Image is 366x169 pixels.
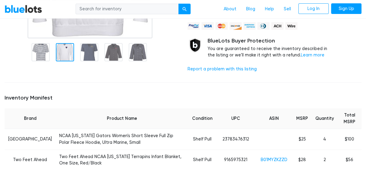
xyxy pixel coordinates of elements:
[219,3,241,15] a: About
[5,108,56,129] th: Brand
[5,95,361,101] h5: Inventory Manifest
[255,108,293,129] th: ASIN
[279,3,296,15] a: Sell
[56,108,188,129] th: Product Name
[260,3,279,15] a: Help
[229,22,242,30] img: discover-82be18ecfda2d062aad2762c1ca80e2d36a4073d45c9e0ffae68cd515fbd3d32.png
[298,3,329,14] a: Log In
[76,4,179,15] input: Search for inventory
[312,108,337,129] th: Quantity
[5,5,42,13] a: BlueLots
[331,3,361,14] a: Sign Up
[293,129,312,150] td: $25
[208,38,331,44] h5: BlueLots Buyer Protection
[5,129,56,150] td: [GEOGRAPHIC_DATA]
[188,22,200,30] img: paypal_credit-80455e56f6e1299e8d57f40c0dcee7b8cd4ae79b9eccbfc37e2480457ba36de9.png
[215,22,228,30] img: mastercard-42073d1d8d11d6635de4c079ffdb20a4f30a903dc55d1612383a1b395dd17f39.png
[312,129,337,150] td: 4
[293,108,312,129] th: MSRP
[56,129,188,150] td: NCAA [US_STATE] Gators Women's Short Sleeve Full Zip Polar Fleece Hoodie, Ultra Marine, Small
[257,22,269,30] img: diners_club-c48f30131b33b1bb0e5d0e2dbd43a8bea4cb12cb2961413e2f4250e06c020426.png
[241,3,260,15] a: Blog
[301,52,324,58] a: Learn more
[216,108,255,129] th: UPC
[285,22,297,30] img: wire-908396882fe19aaaffefbd8e17b12f2f29708bd78693273c0e28e3a24408487f.png
[337,129,361,150] td: $100
[337,108,361,129] th: Total MSRP
[202,22,214,30] img: visa-79caf175f036a155110d1892330093d4c38f53c55c9ec9e2c3a54a56571784bb.png
[271,22,283,30] img: ach-b7992fed28a4f97f893c574229be66187b9afb3f1a8d16a4691d3d3140a8ab00.png
[188,38,203,53] img: buyer_protection_shield-3b65640a83011c7d3ede35a8e5a80bfdfaa6a97447f0071c1475b91a4b0b3d01.png
[208,38,331,59] div: You are guaranteed to receive the inventory described in the listing or we'll make it right with ...
[260,157,287,162] a: B01MYZKZZD
[188,66,257,72] a: Report a problem with this listing
[243,22,256,30] img: american_express-ae2a9f97a040b4b41f6397f7637041a5861d5f99d0716c09922aba4e24c8547d.png
[216,129,255,150] td: 23783476312
[188,129,216,150] td: Shelf Pull
[188,108,216,129] th: Condition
